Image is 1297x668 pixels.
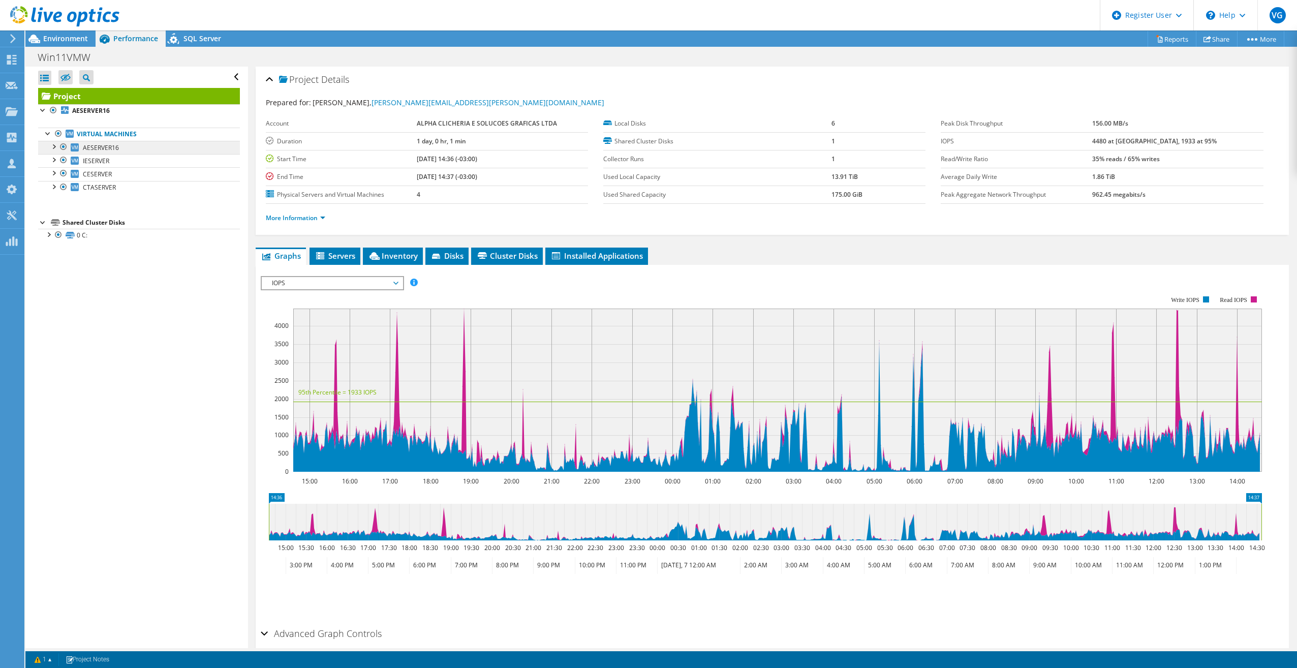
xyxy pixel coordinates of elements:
a: AESERVER16 [38,141,240,154]
text: 15:00 [301,477,317,485]
text: 3000 [274,358,289,367]
text: 06:00 [897,543,913,552]
text: 20:30 [505,543,520,552]
text: 07:00 [947,477,963,485]
text: 01:00 [704,477,720,485]
span: Cluster Disks [476,251,538,261]
text: 11:30 [1125,543,1140,552]
label: Duration [266,136,417,146]
span: Performance [113,34,158,43]
text: 02:00 [745,477,761,485]
a: More Information [266,214,325,222]
a: CTASERVER [38,181,240,194]
text: 17:00 [382,477,397,485]
label: Shared Cluster Disks [603,136,831,146]
text: 08:30 [1001,543,1016,552]
text: 04:00 [815,543,830,552]
text: 09:00 [1027,477,1043,485]
text: 00:00 [664,477,680,485]
b: 6 [831,119,835,128]
b: 175.00 GiB [831,190,862,199]
label: Peak Aggregate Network Throughput [941,190,1092,200]
label: IOPS [941,136,1092,146]
b: 1 [831,137,835,145]
b: AESERVER16 [72,106,110,115]
text: 00:30 [670,543,686,552]
b: 35% reads / 65% writes [1092,155,1160,163]
text: 01:30 [711,543,727,552]
a: Project Notes [58,653,116,666]
text: 4000 [274,321,289,330]
text: 12:00 [1145,543,1161,552]
text: 14:00 [1228,543,1244,552]
text: 22:00 [567,543,582,552]
label: End Time [266,172,417,182]
a: IESERVER [38,154,240,167]
text: 00:00 [649,543,665,552]
text: 14:30 [1249,543,1264,552]
span: VG [1270,7,1286,23]
text: 02:00 [732,543,748,552]
text: Read IOPS [1220,296,1247,303]
b: 1 day, 0 hr, 1 min [417,137,466,145]
text: 21:00 [525,543,541,552]
b: 4480 at [GEOGRAPHIC_DATA], 1933 at 95% [1092,137,1217,145]
text: 23:30 [629,543,644,552]
span: Servers [315,251,355,261]
a: [PERSON_NAME][EMAIL_ADDRESS][PERSON_NAME][DOMAIN_NAME] [372,98,604,107]
a: Reports [1148,31,1196,47]
text: 15:00 [277,543,293,552]
text: 19:00 [462,477,478,485]
h2: Advanced Graph Controls [261,623,382,644]
a: Share [1196,31,1238,47]
span: Project [279,75,319,85]
label: Local Disks [603,118,831,129]
a: Virtual Machines [38,128,240,141]
text: Write IOPS [1171,296,1199,303]
text: 18:00 [401,543,417,552]
text: 05:00 [866,477,882,485]
label: Peak Disk Throughput [941,118,1092,129]
b: 156.00 MB/s [1092,119,1128,128]
text: 18:30 [422,543,438,552]
text: 11:00 [1108,477,1124,485]
text: 22:30 [587,543,603,552]
text: 20:00 [503,477,519,485]
text: 16:00 [319,543,334,552]
b: 1.86 TiB [1092,172,1115,181]
a: Project [38,88,240,104]
a: More [1237,31,1284,47]
text: 18:00 [422,477,438,485]
h1: Win11VMW [33,52,106,63]
text: 04:30 [835,543,851,552]
a: AESERVER16 [38,104,240,117]
text: 01:00 [691,543,706,552]
text: 1000 [274,431,289,439]
label: Used Local Capacity [603,172,831,182]
text: 95th Percentile = 1933 IOPS [298,388,377,397]
text: 2500 [274,376,289,385]
text: 09:30 [1042,543,1058,552]
text: 04:00 [825,477,841,485]
b: 1 [831,155,835,163]
label: Average Daily Write [941,172,1092,182]
text: 23:00 [608,543,624,552]
label: Prepared for: [266,98,311,107]
text: 06:00 [906,477,922,485]
span: SQL Server [183,34,221,43]
label: Physical Servers and Virtual Machines [266,190,417,200]
text: 08:00 [987,477,1003,485]
text: 11:00 [1104,543,1120,552]
text: 02:30 [753,543,768,552]
span: AESERVER16 [83,143,119,152]
text: 1500 [274,413,289,421]
text: 14:00 [1229,477,1245,485]
span: Graphs [261,251,301,261]
text: 05:30 [877,543,892,552]
label: Account [266,118,417,129]
text: 17:30 [381,543,396,552]
text: 3500 [274,340,289,348]
b: [DATE] 14:36 (-03:00) [417,155,477,163]
span: [PERSON_NAME], [313,98,604,107]
span: Installed Applications [550,251,643,261]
